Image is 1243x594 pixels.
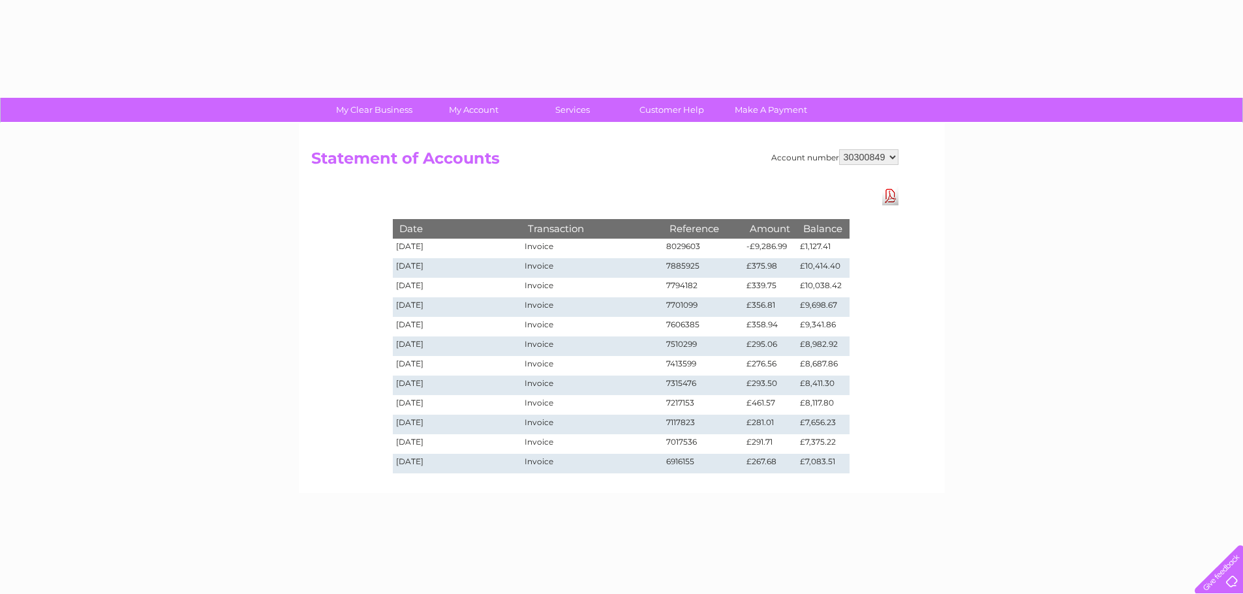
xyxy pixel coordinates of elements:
[743,297,797,317] td: £356.81
[663,297,744,317] td: 7701099
[743,376,797,395] td: £293.50
[663,356,744,376] td: 7413599
[663,434,744,454] td: 7017536
[521,317,662,336] td: Invoice
[797,395,849,415] td: £8,117.80
[393,258,522,278] td: [DATE]
[663,278,744,297] td: 7794182
[521,356,662,376] td: Invoice
[663,454,744,473] td: 6916155
[797,454,849,473] td: £7,083.51
[743,395,797,415] td: £461.57
[663,258,744,278] td: 7885925
[393,356,522,376] td: [DATE]
[521,454,662,473] td: Invoice
[663,239,744,258] td: 8029603
[311,149,898,174] h2: Statement of Accounts
[393,239,522,258] td: [DATE]
[743,317,797,336] td: £358.94
[743,336,797,356] td: £295.06
[393,415,522,434] td: [DATE]
[797,376,849,395] td: £8,411.30
[717,98,825,122] a: Make A Payment
[393,454,522,473] td: [DATE]
[393,336,522,356] td: [DATE]
[797,219,849,238] th: Balance
[320,98,428,122] a: My Clear Business
[393,395,522,415] td: [DATE]
[743,434,797,454] td: £291.71
[882,186,898,205] a: Download Pdf
[797,317,849,336] td: £9,341.86
[420,98,527,122] a: My Account
[743,258,797,278] td: £375.98
[521,297,662,317] td: Invoice
[743,356,797,376] td: £276.56
[797,356,849,376] td: £8,687.86
[521,278,662,297] td: Invoice
[797,336,849,356] td: £8,982.92
[393,317,522,336] td: [DATE]
[521,415,662,434] td: Invoice
[743,415,797,434] td: £281.01
[797,258,849,278] td: £10,414.40
[393,434,522,454] td: [DATE]
[393,297,522,317] td: [DATE]
[797,415,849,434] td: £7,656.23
[743,454,797,473] td: £267.68
[521,376,662,395] td: Invoice
[743,239,797,258] td: -£9,286.99
[663,317,744,336] td: 7606385
[743,278,797,297] td: £339.75
[393,278,522,297] td: [DATE]
[393,376,522,395] td: [DATE]
[521,239,662,258] td: Invoice
[663,395,744,415] td: 7217153
[797,434,849,454] td: £7,375.22
[663,219,744,238] th: Reference
[797,297,849,317] td: £9,698.67
[663,376,744,395] td: 7315476
[618,98,726,122] a: Customer Help
[521,258,662,278] td: Invoice
[743,219,797,238] th: Amount
[771,149,898,165] div: Account number
[519,98,626,122] a: Services
[521,434,662,454] td: Invoice
[393,219,522,238] th: Date
[521,395,662,415] td: Invoice
[521,219,662,238] th: Transaction
[797,239,849,258] td: £1,127.41
[663,336,744,356] td: 7510299
[521,336,662,356] td: Invoice
[797,278,849,297] td: £10,038.42
[663,415,744,434] td: 7117823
